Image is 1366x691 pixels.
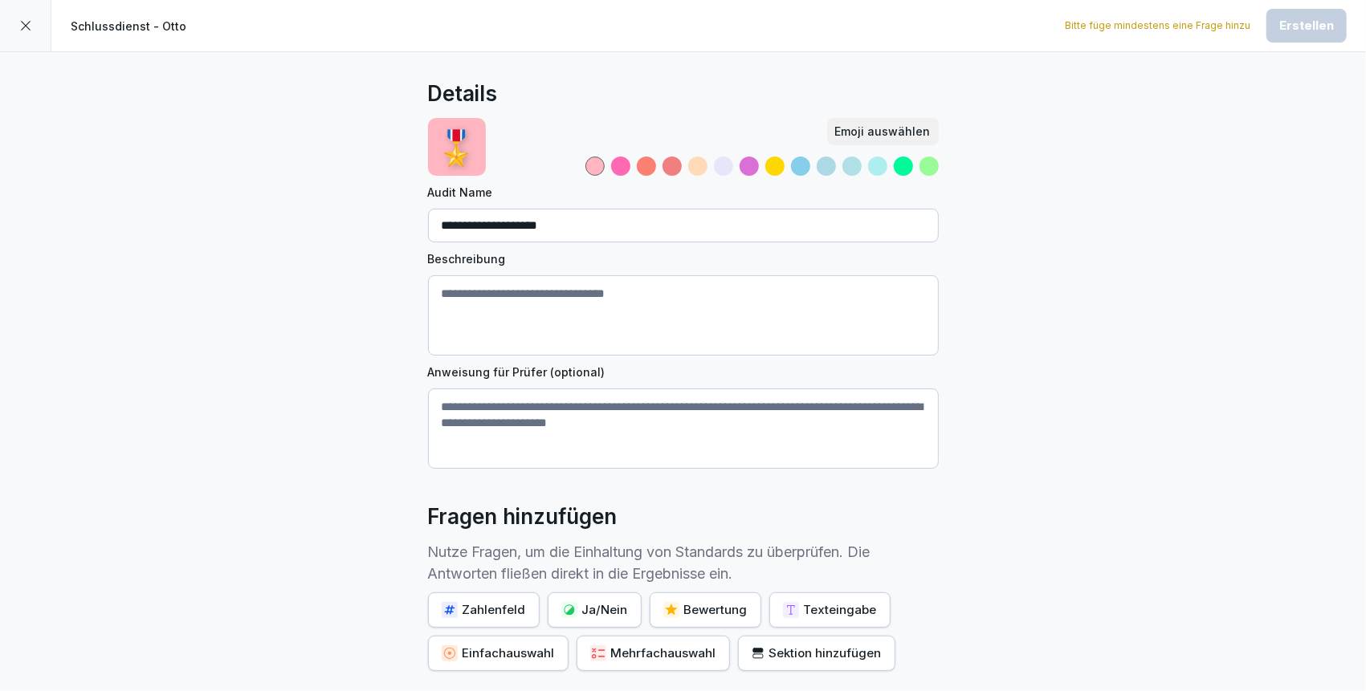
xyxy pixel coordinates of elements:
button: Ja/Nein [548,592,642,628]
button: Zahlenfeld [428,592,540,628]
button: Mehrfachauswahl [577,636,730,671]
button: Bewertung [650,592,761,628]
div: Bewertung [663,601,748,619]
button: Sektion hinzufügen [738,636,895,671]
button: Einfachauswahl [428,636,569,671]
button: Erstellen [1266,9,1347,43]
p: 🎖️ [436,122,478,173]
div: Texteingabe [783,601,877,619]
p: Schlussdienst - Otto [71,18,186,35]
div: Emoji auswählen [835,123,931,140]
p: Bitte füge mindestens eine Frage hinzu [1065,18,1250,33]
h2: Details [428,78,498,110]
p: Nutze Fragen, um die Einhaltung von Standards zu überprüfen. Die Antworten fließen direkt in die ... [428,541,939,584]
div: Einfachauswahl [442,644,555,662]
div: Ja/Nein [561,601,628,619]
h2: Fragen hinzufügen [428,501,618,533]
label: Audit Name [428,184,939,201]
div: Mehrfachauswahl [590,644,716,662]
button: Emoji auswählen [827,118,939,145]
div: Erstellen [1279,17,1334,35]
div: Sektion hinzufügen [752,644,882,662]
div: Zahlenfeld [442,601,526,619]
button: Texteingabe [769,592,891,628]
label: Beschreibung [428,250,939,267]
label: Anweisung für Prüfer (optional) [428,364,939,380]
